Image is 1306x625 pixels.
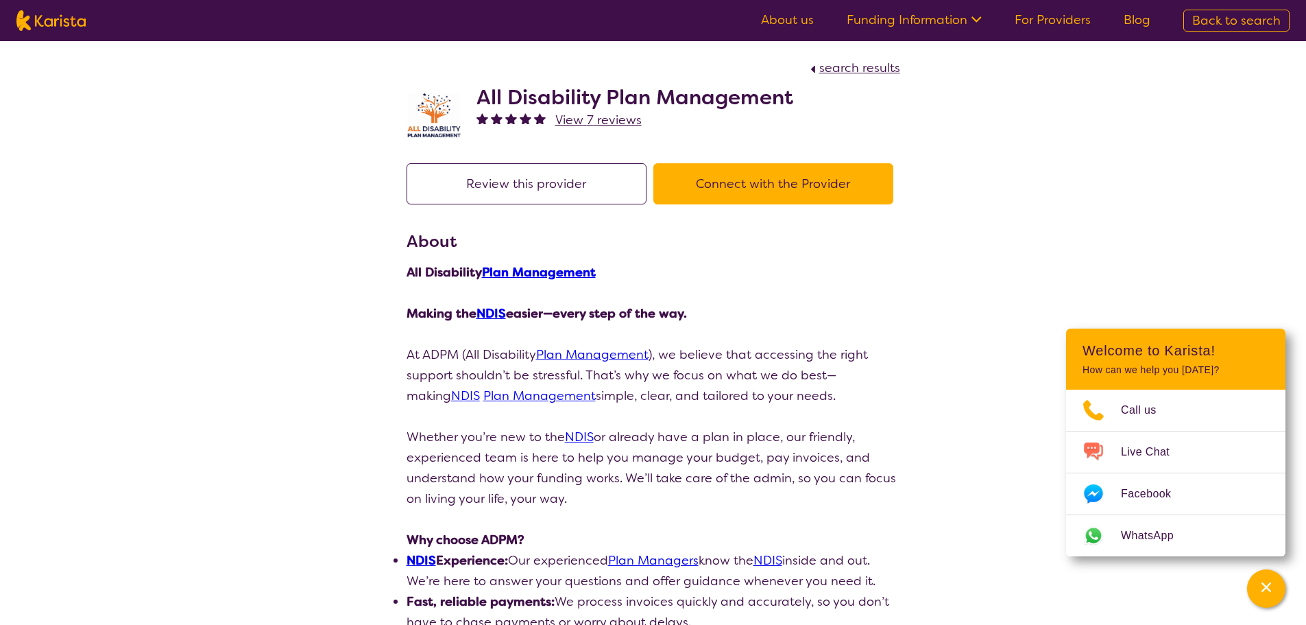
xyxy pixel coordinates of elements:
[491,113,503,124] img: fullstar
[520,113,531,124] img: fullstar
[407,176,653,192] a: Review this provider
[407,163,646,204] button: Review this provider
[407,552,508,569] strong: Experience:
[407,344,900,406] p: At ADPM (All Disability ), we believe that accessing the right support shouldn’t be stressful. Th...
[1121,526,1190,546] span: WhatsApp
[753,552,782,569] a: NDIS
[555,110,642,130] a: View 7 reviews
[1066,329,1285,556] div: Channel Menu
[476,305,506,322] a: NDIS
[534,113,546,124] img: fullstar
[1083,342,1269,359] h2: Welcome to Karista!
[1192,12,1281,29] span: Back to search
[407,264,596,281] strong: All Disability
[608,552,699,569] a: Plan Managers
[761,12,814,28] a: About us
[1066,515,1285,556] a: Web link opens in a new tab.
[407,593,555,610] strong: Fast, reliable payments:
[819,60,900,76] span: search results
[476,85,793,110] h2: All Disability Plan Management
[451,388,480,404] a: NDIS
[555,112,642,128] span: View 7 reviews
[536,346,649,363] a: Plan Management
[407,89,461,143] img: at5vqv0lot2lggohlylh.jpg
[1066,390,1285,556] ul: Choose channel
[1183,10,1290,32] a: Back to search
[565,429,594,445] a: NDIS
[1247,569,1285,608] button: Channel Menu
[807,60,900,76] a: search results
[1015,12,1091,28] a: For Providers
[505,113,517,124] img: fullstar
[847,12,982,28] a: Funding Information
[1121,400,1173,421] span: Call us
[1083,364,1269,376] p: How can we help you [DATE]?
[407,305,687,322] strong: Making the easier—every step of the way.
[476,113,488,124] img: fullstar
[653,163,893,204] button: Connect with the Provider
[407,229,900,254] h3: About
[1124,12,1150,28] a: Blog
[482,264,596,281] a: Plan Management
[653,176,900,192] a: Connect with the Provider
[16,10,86,31] img: Karista logo
[1121,484,1187,504] span: Facebook
[407,552,436,569] a: NDIS
[1121,442,1186,462] span: Live Chat
[483,388,596,404] a: Plan Management
[407,550,900,591] li: Our experienced know the inside and out. We’re here to answer your questions and offer guidance w...
[407,427,900,509] p: Whether you’re new to the or already have a plan in place, our friendly, experienced team is here...
[407,532,524,548] strong: Why choose ADPM?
